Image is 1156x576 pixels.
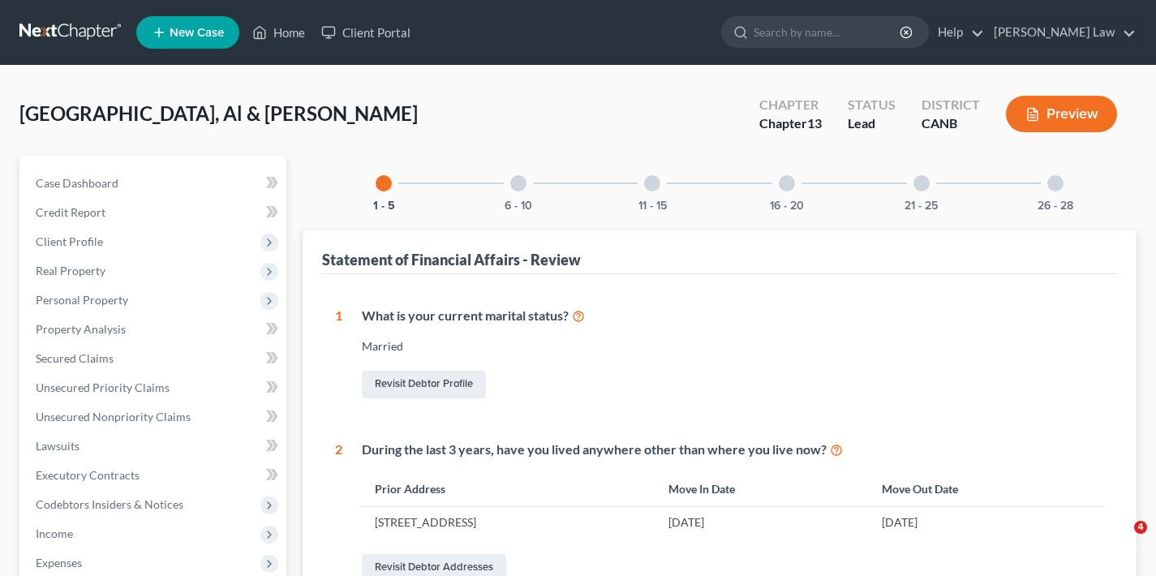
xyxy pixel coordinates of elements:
div: Statement of Financial Affairs - Review [322,250,581,269]
span: Unsecured Priority Claims [36,380,170,394]
a: Property Analysis [23,315,286,344]
span: Property Analysis [36,322,126,336]
div: Status [848,96,896,114]
a: Unsecured Nonpriority Claims [23,402,286,432]
button: 6 - 10 [505,200,532,212]
div: Chapter [759,96,822,114]
button: 16 - 20 [770,200,804,212]
iframe: Intercom live chat [1101,521,1140,560]
span: Secured Claims [36,351,114,365]
td: [STREET_ADDRESS] [362,507,655,538]
span: Lawsuits [36,439,80,453]
div: Lead [848,114,896,133]
div: CANB [922,114,980,133]
span: Client Profile [36,234,103,248]
button: 11 - 15 [638,200,667,212]
th: Move In Date [655,471,869,506]
a: Client Portal [313,18,419,47]
td: [DATE] [869,507,1104,538]
span: 4 [1134,521,1147,534]
th: Move Out Date [869,471,1104,506]
button: 1 - 5 [373,200,395,212]
a: Home [244,18,313,47]
a: Case Dashboard [23,169,286,198]
a: Unsecured Priority Claims [23,373,286,402]
span: Case Dashboard [36,176,118,190]
div: 1 [335,307,342,402]
div: What is your current marital status? [362,307,1104,325]
div: Chapter [759,114,822,133]
span: Executory Contracts [36,468,140,482]
span: Unsecured Nonpriority Claims [36,410,191,423]
span: 13 [807,115,822,131]
div: Married [362,338,1104,355]
a: Executory Contracts [23,461,286,490]
span: Personal Property [36,293,128,307]
span: Expenses [36,556,82,570]
button: 26 - 28 [1038,200,1073,212]
div: District [922,96,980,114]
button: Preview [1006,96,1117,132]
span: Real Property [36,264,105,277]
a: Credit Report [23,198,286,227]
button: 21 - 25 [905,200,938,212]
a: Secured Claims [23,344,286,373]
input: Search by name... [754,17,902,47]
span: New Case [170,27,224,39]
a: Revisit Debtor Profile [362,371,486,398]
th: Prior Address [362,471,655,506]
span: Codebtors Insiders & Notices [36,497,183,511]
span: Income [36,527,73,540]
div: During the last 3 years, have you lived anywhere other than where you live now? [362,441,1104,459]
a: Lawsuits [23,432,286,461]
a: [PERSON_NAME] Law [986,18,1136,47]
td: [DATE] [655,507,869,538]
span: Credit Report [36,205,105,219]
span: [GEOGRAPHIC_DATA], Al & [PERSON_NAME] [19,101,418,125]
a: Help [930,18,984,47]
